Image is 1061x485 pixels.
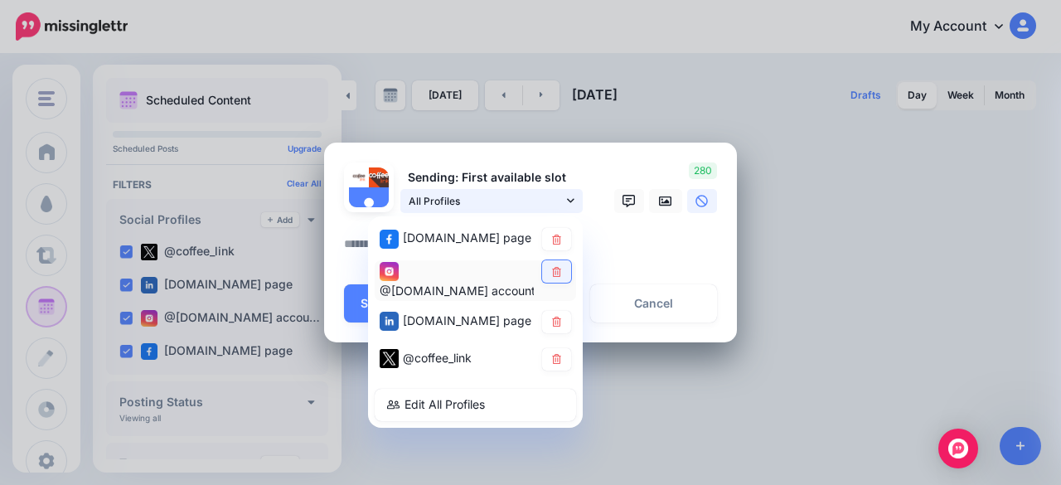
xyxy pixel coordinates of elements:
a: Edit All Profiles [375,389,576,421]
img: 333911510_884594699500849_9000115307008195907_n-bsa127316.jpg [369,167,389,187]
span: [DOMAIN_NAME] page [403,313,531,327]
span: 280 [689,162,717,179]
img: 302425948_445226804296787_7036658424050383250_n-bsa127303.png [349,167,369,187]
span: Schedule [361,298,414,309]
a: All Profiles [400,189,583,213]
div: Open Intercom Messenger [938,429,978,468]
button: Schedule [344,284,447,323]
img: instagram-square.png [380,262,399,281]
img: facebook-square.png [380,230,399,249]
span: @[DOMAIN_NAME] account [380,284,535,298]
a: Cancel [590,284,717,323]
span: @coffee_link [403,351,472,365]
img: user_default_image.png [349,187,389,227]
p: Sending: First available slot [400,168,583,187]
img: twitter-square.png [380,349,399,368]
span: All Profiles [409,192,563,210]
img: linkedin-square.png [380,312,399,331]
span: [DOMAIN_NAME] page [403,230,531,245]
